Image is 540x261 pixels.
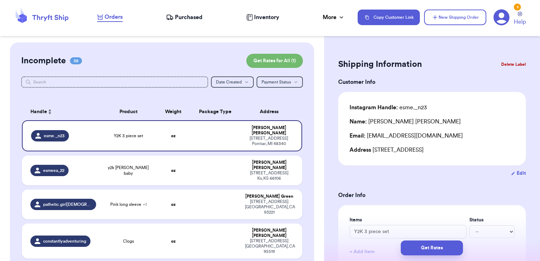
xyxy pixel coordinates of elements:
[171,202,176,207] strong: oz
[350,103,427,112] div: esme._n23
[105,13,123,21] span: Orders
[47,108,53,116] button: Sort ascending
[358,10,420,25] button: Copy Customer Link
[245,160,294,170] div: [PERSON_NAME] [PERSON_NAME]
[323,13,345,22] div: More
[245,199,294,215] div: [STREET_ADDRESS] [GEOGRAPHIC_DATA] , CA 93221
[43,238,86,244] span: constantlyadventuring
[123,238,134,244] span: Clogs
[338,59,422,70] h2: Shipping Information
[511,170,526,177] button: Edit
[514,4,521,11] div: 3
[401,240,463,255] button: Get Rates
[245,228,294,238] div: [PERSON_NAME] [PERSON_NAME]
[514,18,526,26] span: Help
[143,202,147,207] span: + 1
[30,108,47,116] span: Handle
[246,13,279,22] a: Inventory
[190,103,241,120] th: Package Type
[171,239,176,243] strong: oz
[100,103,157,120] th: Product
[171,168,176,173] strong: oz
[97,13,123,22] a: Orders
[110,202,147,207] span: Pink long sleeve
[245,238,294,254] div: [STREET_ADDRESS] [GEOGRAPHIC_DATA] , CA 95519
[246,54,303,68] button: Get Rates for All (1)
[171,134,176,138] strong: oz
[43,202,92,207] span: pathetic.girl[DEMOGRAPHIC_DATA]
[241,103,303,120] th: Address
[157,103,190,120] th: Weight
[245,170,294,181] div: [STREET_ADDRESS] Ks , KS 66106
[114,133,143,139] span: Y2K 3 piece set
[43,168,64,173] span: esmeea_22
[350,117,461,126] div: [PERSON_NAME] [PERSON_NAME]
[44,133,65,139] span: esme._n23
[216,80,242,84] span: Date Created
[245,136,293,146] div: [STREET_ADDRESS] Pontiac , MI 48340
[350,216,466,224] label: Items
[424,10,486,25] button: New Shipping Order
[257,76,303,88] button: Payment Status
[105,165,152,176] span: y2k [PERSON_NAME] baby
[166,13,202,22] a: Purchased
[350,146,515,154] div: [STREET_ADDRESS]
[350,105,398,110] span: Instagram Handle:
[350,119,367,124] span: Name:
[350,133,365,139] span: Email:
[21,76,209,88] input: Search
[350,147,371,153] span: Address
[254,13,279,22] span: Inventory
[338,78,526,86] h3: Customer Info
[245,125,293,136] div: [PERSON_NAME] [PERSON_NAME]
[70,57,82,64] span: 38
[338,191,526,199] h3: Order Info
[262,80,291,84] span: Payment Status
[350,132,515,140] div: [EMAIL_ADDRESS][DOMAIN_NAME]
[21,55,66,66] h2: Incomplete
[211,76,254,88] button: Date Created
[498,57,529,72] button: Delete Label
[175,13,202,22] span: Purchased
[514,12,526,26] a: Help
[493,9,510,25] a: 3
[245,194,294,199] div: [PERSON_NAME] Green
[469,216,515,224] label: Status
